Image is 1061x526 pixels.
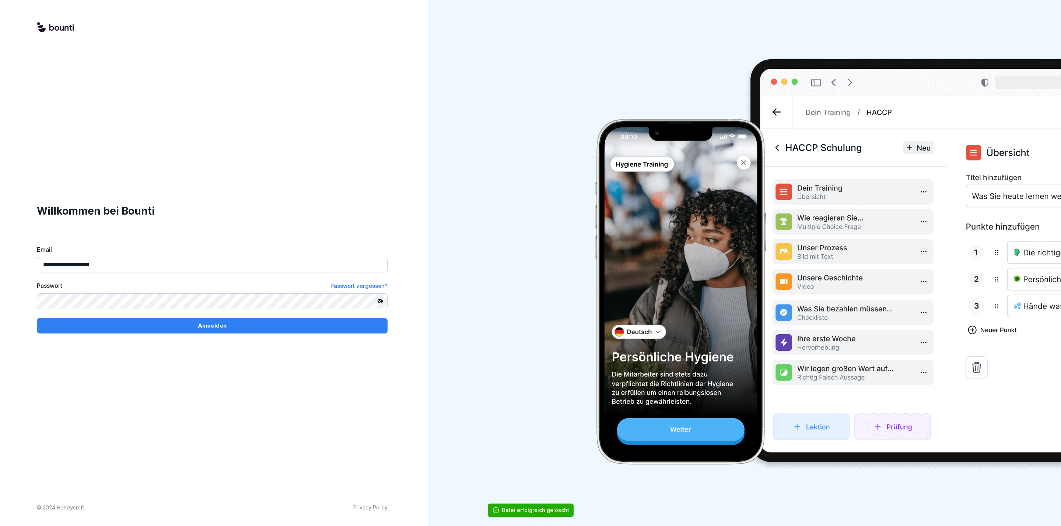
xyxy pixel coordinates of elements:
[37,504,84,511] p: © 2024 Honeycraft
[37,245,388,254] label: Email
[198,322,227,330] p: Anmelden
[37,203,388,219] h1: Willkommen bei Bounti
[37,318,388,333] button: Anmelden
[330,282,388,289] span: Passwort vergessen?
[502,506,569,514] div: Datei erfolgreich gelöscht
[330,281,388,290] a: Passwort vergessen?
[37,281,62,290] label: Passwort
[37,22,74,33] img: logo.svg
[353,504,388,511] a: Privacy Policy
